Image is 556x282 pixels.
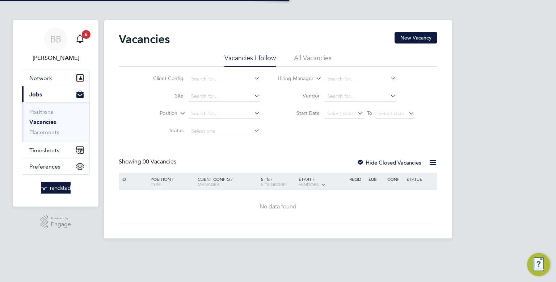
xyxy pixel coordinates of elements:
[347,173,366,185] div: Reqd
[22,28,90,62] a: BB[PERSON_NAME]
[29,108,53,115] a: Positions
[278,110,320,116] label: Start Date
[51,215,71,221] span: Powered by
[143,158,176,165] span: 00 Vacancies
[22,142,89,158] button: Timesheets
[357,159,421,166] label: Hide Closed Vacancies
[51,221,71,228] span: Engage
[22,54,90,62] span: Billy Barnett
[189,74,260,84] input: Search for...
[22,182,90,194] a: Go to home page
[151,181,161,187] span: Type
[189,91,260,101] input: Search for...
[119,158,178,166] div: Showing
[367,173,386,185] div: Sub
[29,91,42,98] span: Jobs
[22,86,89,102] button: Jobs
[527,253,550,276] button: Engage Resource Center
[120,173,145,185] div: ID
[29,163,60,170] span: Preferences
[73,28,87,51] a: 6
[41,215,71,229] a: Powered byEngage
[261,181,286,187] span: Site Group
[29,129,59,136] a: Placements
[297,173,347,191] div: Start /
[395,32,437,43] button: New Vacancy
[29,119,56,125] a: Vacancies
[327,110,353,117] span: Select date
[189,126,260,136] input: Select one
[278,92,320,99] label: Vendor
[189,109,260,119] input: Search for...
[325,74,396,84] input: Search for...
[224,54,276,67] li: Vacancies I follow
[196,173,259,190] div: Client Config /
[325,91,396,101] input: Search for...
[120,203,436,211] div: No data found
[41,182,71,194] img: randstad-logo-retina.png
[50,34,61,44] span: BB
[22,102,89,142] div: Jobs
[299,181,319,187] span: Vendors
[22,70,89,86] button: Network
[272,75,313,82] label: Hiring Manager
[142,75,184,82] label: Client Config
[365,108,374,118] span: To
[142,127,184,134] label: Status
[22,158,89,174] button: Preferences
[386,173,404,185] div: Conf
[198,181,219,187] span: Manager
[119,32,170,46] h2: Vacancies
[259,173,297,190] div: Site /
[29,75,52,82] span: Network
[13,20,98,207] nav: Main navigation
[405,173,436,185] div: Status
[145,173,196,190] div: Position /
[294,54,332,67] li: All Vacancies
[142,92,184,99] label: Site
[29,147,59,154] span: Timesheets
[82,30,90,39] span: 6
[136,110,177,117] label: Position
[378,110,404,117] span: Select date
